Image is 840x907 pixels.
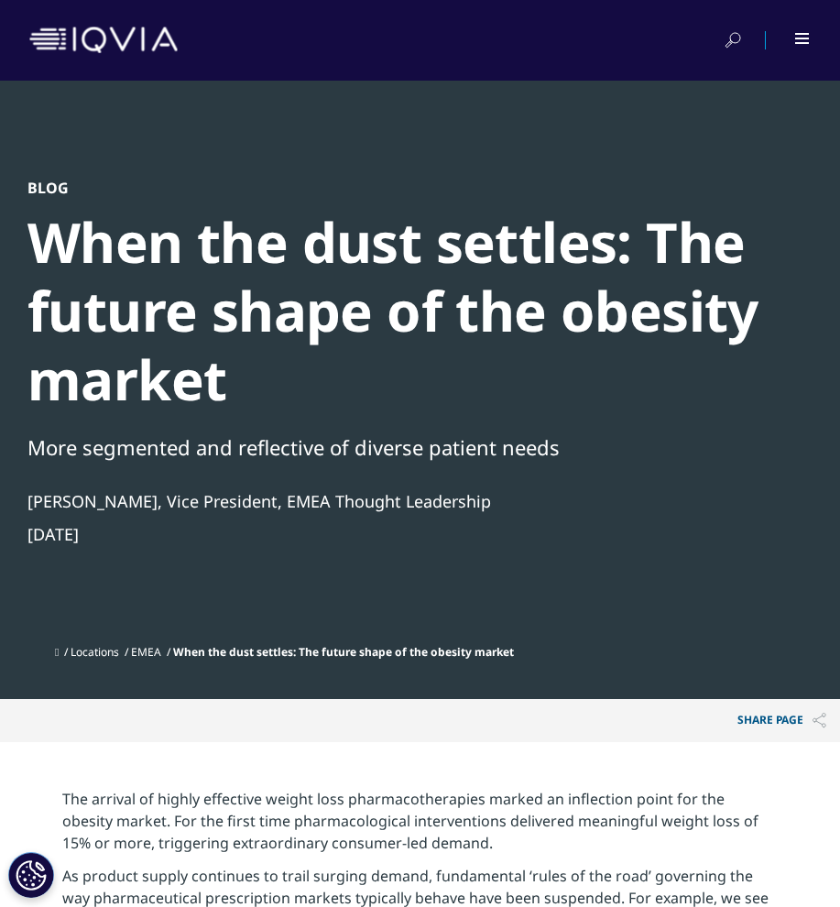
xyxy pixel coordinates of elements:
[29,27,178,53] img: IQVIA Healthcare Information Technology and Pharma Clinical Research Company
[62,788,778,865] p: The arrival of highly effective weight loss pharmacotherapies marked an inflection point for the ...
[27,432,791,463] div: More segmented and reflective of diverse patient needs
[173,644,514,660] span: When the dust settles: The future shape of the obesity market
[27,179,791,197] div: Blog
[131,644,161,660] a: EMEA
[27,523,791,545] div: [DATE]
[27,490,791,512] div: [PERSON_NAME], Vice President, EMEA Thought Leadership
[724,699,840,742] button: Share PAGEShare PAGE
[8,852,54,898] button: 쿠키 설정
[71,644,119,660] a: Locations
[27,208,791,414] div: When the dust settles: The future shape of the obesity market
[813,713,826,728] img: Share PAGE
[724,699,840,742] p: Share PAGE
